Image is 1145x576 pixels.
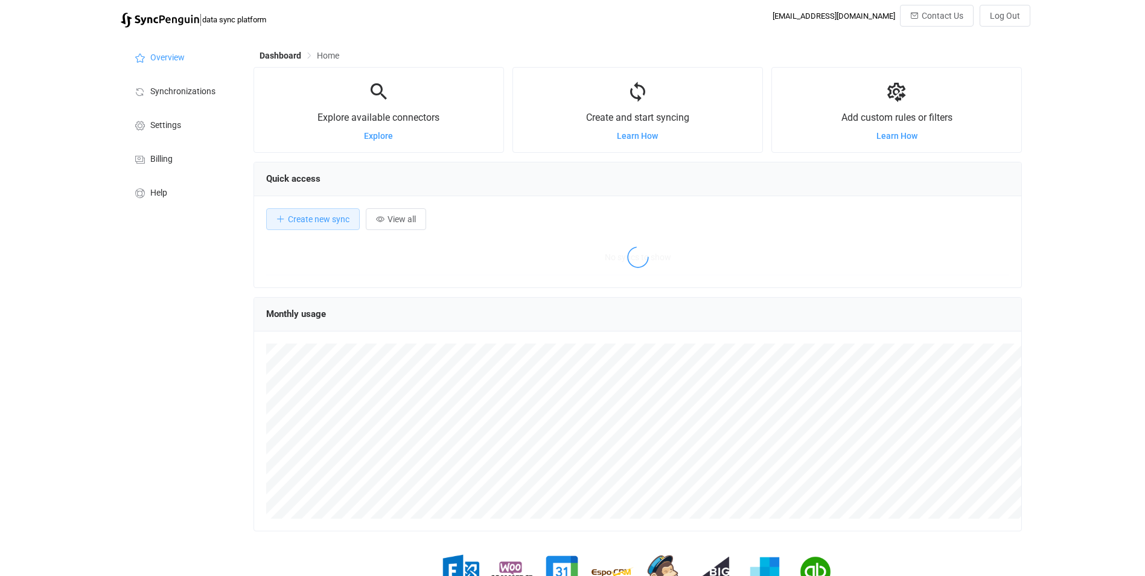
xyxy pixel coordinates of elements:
[617,131,658,141] a: Learn How
[317,112,439,123] span: Explore available connectors
[150,53,185,63] span: Overview
[121,11,266,28] a: |data sync platform
[150,87,215,97] span: Synchronizations
[288,214,349,224] span: Create new sync
[388,214,416,224] span: View all
[876,131,917,141] a: Learn How
[266,208,360,230] button: Create new sync
[900,5,974,27] button: Contact Us
[366,208,426,230] button: View all
[364,131,393,141] a: Explore
[980,5,1030,27] button: Log Out
[150,188,167,198] span: Help
[922,11,963,21] span: Contact Us
[990,11,1020,21] span: Log Out
[121,40,241,74] a: Overview
[150,121,181,130] span: Settings
[773,11,895,21] div: [EMAIL_ADDRESS][DOMAIN_NAME]
[121,107,241,141] a: Settings
[121,13,199,28] img: syncpenguin.svg
[121,175,241,209] a: Help
[150,155,173,164] span: Billing
[841,112,952,123] span: Add custom rules or filters
[199,11,202,28] span: |
[121,141,241,175] a: Billing
[202,15,266,24] span: data sync platform
[586,112,689,123] span: Create and start syncing
[260,51,339,60] div: Breadcrumb
[121,74,241,107] a: Synchronizations
[266,309,326,319] span: Monthly usage
[266,173,321,184] span: Quick access
[317,51,339,60] span: Home
[260,51,301,60] span: Dashboard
